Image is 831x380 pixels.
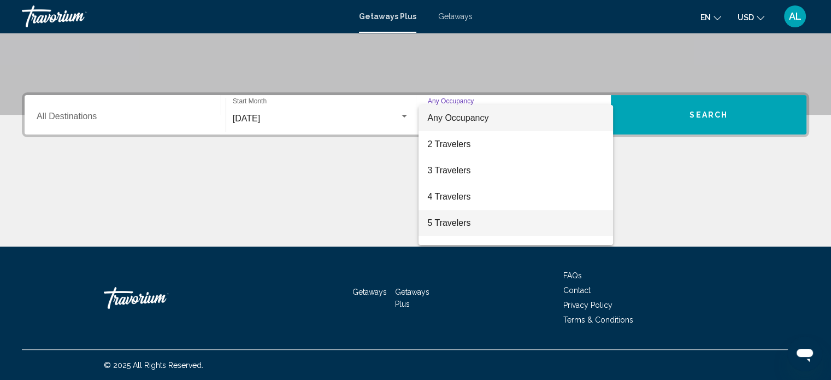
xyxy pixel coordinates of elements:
[427,131,604,157] span: 2 Travelers
[787,336,822,371] iframe: Button to launch messaging window
[427,157,604,184] span: 3 Travelers
[427,210,604,236] span: 5 Travelers
[427,236,604,262] span: 6 Travelers
[427,184,604,210] span: 4 Travelers
[427,113,488,122] span: Any Occupancy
